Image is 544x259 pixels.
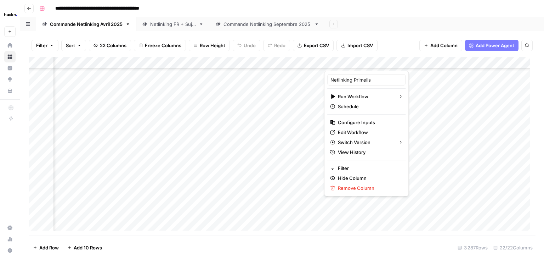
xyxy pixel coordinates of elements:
[304,42,329,49] span: Export CSV
[4,222,16,233] a: Settings
[338,129,400,136] span: Edit Workflow
[134,40,186,51] button: Freeze Columns
[89,40,131,51] button: 22 Columns
[338,119,400,126] span: Configure Inputs
[4,40,16,51] a: Home
[338,165,400,172] span: Filter
[61,40,86,51] button: Sort
[338,103,400,110] span: Schedule
[100,42,126,49] span: 22 Columns
[430,42,458,49] span: Add Column
[4,74,16,85] a: Opportunities
[36,42,47,49] span: Filter
[189,40,230,51] button: Row Height
[4,6,16,23] button: Workspace: Haskn
[491,242,535,253] div: 22/22 Columns
[338,184,400,192] span: Remove Column
[36,17,136,31] a: Commande Netlinking Avril 2025
[338,93,393,100] span: Run Workflow
[465,40,518,51] button: Add Power Agent
[136,17,210,31] a: Netlinking FR + Sujet
[274,42,285,49] span: Redo
[39,244,59,251] span: Add Row
[233,40,260,51] button: Undo
[4,62,16,74] a: Insights
[338,175,400,182] span: Hide Column
[210,17,325,31] a: Commande Netlinking Septembre 2025
[50,21,123,28] div: Commande Netlinking Avril 2025
[4,51,16,62] a: Browse
[4,245,16,256] button: Help + Support
[145,42,181,49] span: Freeze Columns
[29,242,63,253] button: Add Row
[66,42,75,49] span: Sort
[263,40,290,51] button: Redo
[4,233,16,245] a: Usage
[74,244,102,251] span: Add 10 Rows
[455,242,491,253] div: 3 287 Rows
[419,40,462,51] button: Add Column
[244,42,256,49] span: Undo
[223,21,311,28] div: Commande Netlinking Septembre 2025
[338,149,400,156] span: View History
[338,139,393,146] span: Switch Version
[32,40,58,51] button: Filter
[4,8,17,21] img: Haskn Logo
[4,85,16,97] a: Your Data
[200,42,225,49] span: Row Height
[476,42,514,49] span: Add Power Agent
[293,40,334,51] button: Export CSV
[150,21,196,28] div: Netlinking FR + Sujet
[347,42,373,49] span: Import CSV
[336,40,378,51] button: Import CSV
[63,242,106,253] button: Add 10 Rows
